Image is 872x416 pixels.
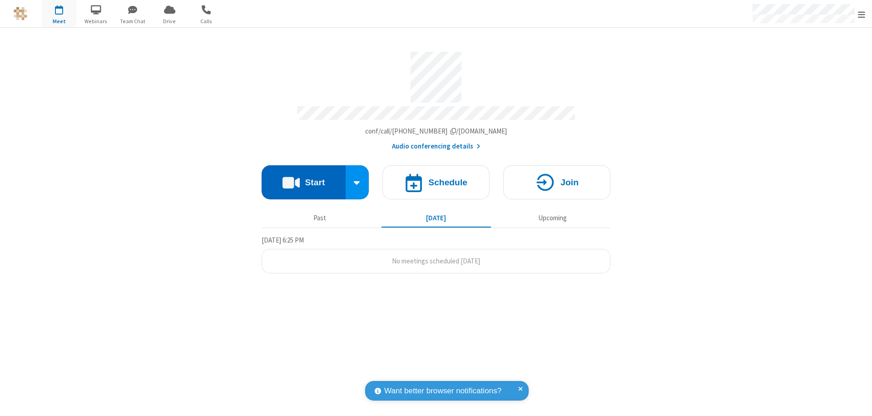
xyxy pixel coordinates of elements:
[428,178,467,187] h4: Schedule
[116,17,150,25] span: Team Chat
[262,235,610,274] section: Today's Meetings
[42,17,76,25] span: Meet
[392,141,481,152] button: Audio conferencing details
[346,165,369,199] div: Start conference options
[305,178,325,187] h4: Start
[503,165,610,199] button: Join
[14,7,27,20] img: QA Selenium DO NOT DELETE OR CHANGE
[381,209,491,227] button: [DATE]
[382,165,490,199] button: Schedule
[498,209,607,227] button: Upcoming
[153,17,187,25] span: Drive
[189,17,223,25] span: Calls
[262,45,610,152] section: Account details
[262,165,346,199] button: Start
[262,236,304,244] span: [DATE] 6:25 PM
[384,385,501,397] span: Want better browser notifications?
[79,17,113,25] span: Webinars
[265,209,375,227] button: Past
[365,127,507,135] span: Copy my meeting room link
[560,178,579,187] h4: Join
[365,126,507,137] button: Copy my meeting room linkCopy my meeting room link
[392,257,480,265] span: No meetings scheduled [DATE]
